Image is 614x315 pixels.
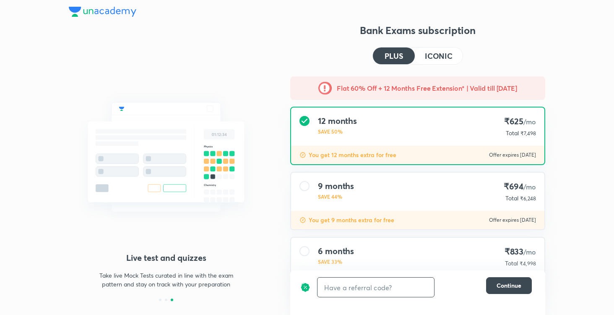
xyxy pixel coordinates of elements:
[318,128,357,135] p: SAVE 50%
[337,83,517,93] h5: Flat 60% Off + 12 Months Free Extension* | Valid till [DATE]
[520,260,536,267] span: ₹4,998
[318,81,332,95] img: -
[290,24,545,37] h3: Bank Exams subscription
[300,277,310,297] img: discount
[505,194,518,202] p: Total
[69,7,136,17] img: Company Logo
[497,281,521,290] span: Continue
[318,246,354,256] h4: 6 months
[318,193,354,200] p: SAVE 44%
[69,252,263,264] h4: Live test and quizzes
[502,246,536,257] h4: ₹833
[309,216,394,224] p: You get 9 months extra for free
[299,217,306,223] img: discount
[489,152,536,158] p: Offer expires [DATE]
[318,258,354,265] p: SAVE 33%
[93,271,239,289] p: Take live Mock Tests curated in line with the exam pattern and stay on track with your preparation
[425,52,453,60] h4: ICONIC
[506,129,519,137] p: Total
[385,52,403,60] h4: PLUS
[486,277,532,294] button: Continue
[318,116,357,126] h4: 12 months
[520,130,536,136] span: ₹7,498
[520,195,536,202] span: ₹6,248
[523,182,536,191] span: /mo
[502,116,536,127] h4: ₹625
[523,247,536,256] span: /mo
[309,151,396,159] p: You get 12 months extra for free
[299,152,306,158] img: discount
[502,181,536,192] h4: ₹694
[373,47,415,64] button: PLUS
[317,278,434,297] input: Have a referral code?
[415,47,463,64] button: ICONIC
[505,259,518,268] p: Total
[69,84,263,230] img: mock_test_quizes_521a5f770e.svg
[523,117,536,126] span: /mo
[318,181,354,191] h4: 9 months
[489,217,536,223] p: Offer expires [DATE]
